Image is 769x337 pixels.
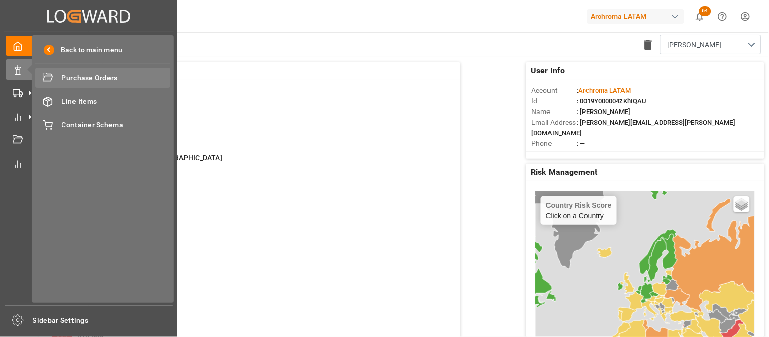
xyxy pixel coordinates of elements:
[35,68,170,88] a: Purchase Orders
[531,85,577,96] span: Account
[531,117,577,128] span: Email Address
[62,120,171,130] span: Container Schema
[577,108,630,116] span: : [PERSON_NAME]
[531,119,735,137] span: : [PERSON_NAME][EMAIL_ADDRESS][PERSON_NAME][DOMAIN_NAME]
[52,93,448,114] a: 20TRANSSHIPMENTS PTContainer Schema
[6,130,172,150] a: Document Management
[52,242,448,264] a: 50Escalated ShipmentsContainer Schema
[531,166,598,178] span: Risk Management
[578,87,631,94] span: Archroma LATAM
[6,36,172,56] a: My Cockpit
[52,302,448,323] a: 692DemorasContainer Schema
[52,212,448,234] a: 0Customer AvientContainer Schema
[587,9,684,24] div: Archroma LATAM
[711,5,734,28] button: Help Center
[531,65,565,77] span: User Info
[531,96,577,106] span: Id
[62,96,171,107] span: Line Items
[62,72,171,83] span: Purchase Orders
[577,87,631,94] span: :
[668,40,722,50] span: [PERSON_NAME]
[35,115,170,135] a: Container Schema
[6,154,172,173] a: My Reports
[33,315,173,326] span: Sidebar Settings
[699,6,711,16] span: 64
[660,35,761,54] button: open menu
[577,97,646,105] span: : 0019Y000004zKhIQAU
[577,140,585,147] span: : —
[546,201,612,209] h4: Country Risk Score
[35,91,170,111] a: Line Items
[587,7,688,26] button: Archroma LATAM
[52,123,448,144] a: 12CAMBIO DE ETA´S PTContainer Schema
[531,149,577,160] span: Account Type
[52,153,448,174] a: 228Seguimiento Operativo [GEOGRAPHIC_DATA]Container Schema
[688,5,711,28] button: show 64 new notifications
[531,138,577,149] span: Phone
[546,201,612,220] div: Click on a Country
[52,182,448,204] a: 109TRANSSHIPMENTS TEXTILContainer Schema
[577,151,602,158] span: : Shipper
[52,272,448,293] a: 0Events Not Given By Carrier DQContainer Schema
[54,45,123,55] span: Back to main menu
[531,106,577,117] span: Name
[734,196,750,212] a: Layers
